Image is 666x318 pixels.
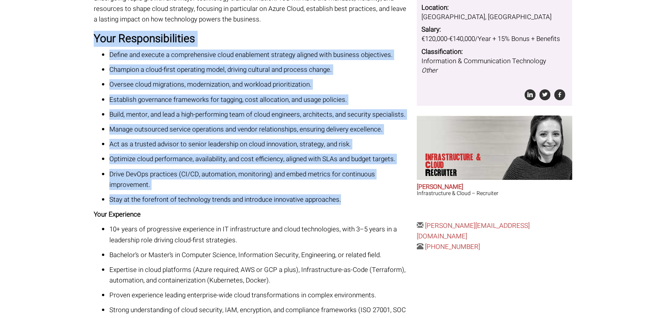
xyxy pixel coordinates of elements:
p: Build, mentor, and lead a high-performing team of cloud engineers, architects, and security speci... [109,109,411,120]
i: Other [421,66,437,75]
dd: [GEOGRAPHIC_DATA], [GEOGRAPHIC_DATA] [421,12,568,22]
h3: Your Responsibilities [94,33,411,45]
p: Expertise in cloud platforms (Azure required; AWS or GCP a plus), Infrastructure-as-Code (Terrafo... [109,265,411,286]
p: Drive DevOps practices (CI/CD, automation, monitoring) and embed metrics for continuous improvement. [109,169,411,190]
p: Proven experience leading enterprise-wide cloud transformations in complex environments. [109,290,411,300]
h2: [PERSON_NAME] [417,184,572,191]
dt: Location: [421,3,568,12]
p: Infrastructure & Cloud [425,153,486,177]
p: 10+ years of progressive experience in IT infrastructure and cloud technologies, with 3–5 years i... [109,224,411,245]
dd: Information & Communication Technology [421,57,568,76]
p: Define and execute a comprehensive cloud enablement strategy aligned with business objectives. [109,50,411,60]
a: [PHONE_NUMBER] [425,242,480,252]
a: [PERSON_NAME][EMAIL_ADDRESS][DOMAIN_NAME] [417,221,530,241]
p: Act as a trusted advisor to senior leadership on cloud innovation, strategy, and risk. [109,139,411,149]
dt: Classification: [421,47,568,57]
p: Optimize cloud performance, availability, and cost efficiency, aligned with SLAs and budget targets. [109,154,411,164]
p: Stay at the forefront of technology trends and introduce innovative approaches. [109,194,411,205]
strong: Your Experience [94,210,141,219]
p: Champion a cloud-first operating model, driving cultural and process change. [109,64,411,75]
p: Establish governance frameworks for tagging, cost allocation, and usage policies. [109,94,411,105]
p: Bachelor’s or Master’s in Computer Science, Information Security, Engineering, or related field. [109,250,411,260]
dd: €120,000-€140,000/Year + 15% Bonus + Benefits [421,34,568,44]
h3: Infrastructure & Cloud – Recruiter [417,190,572,196]
span: Recruiter [425,169,486,177]
dt: Salary: [421,25,568,34]
p: Oversee cloud migrations, modernization, and workload prioritization. [109,79,411,90]
p: Manage outsourced service operations and vendor relationships, ensuring delivery excellence. [109,124,411,135]
img: Sara O'Toole does Infrastructure & Cloud Recruiter [497,115,572,180]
